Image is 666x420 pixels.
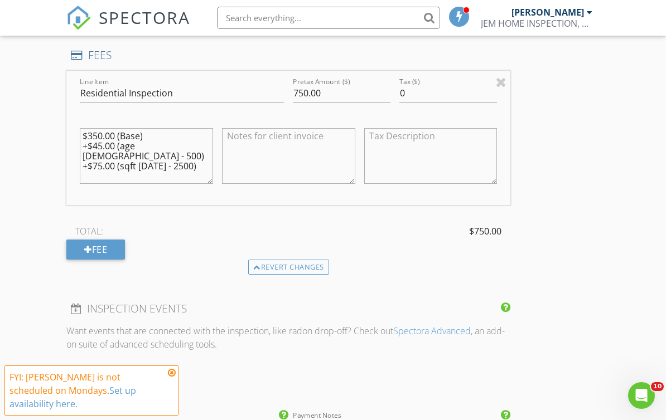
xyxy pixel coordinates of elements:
h4: INSPECTION EVENTS [71,301,506,316]
a: Spectora Advanced [393,325,471,337]
input: Search everything... [217,7,440,29]
h4: FEES [71,48,506,62]
h4: PAYMENT [71,387,506,401]
div: Revert changes [248,260,329,275]
span: 10 [651,382,664,391]
div: Fee [66,240,125,260]
span: $750.00 [469,224,501,238]
div: FYI: [PERSON_NAME] is not scheduled on Mondays. [9,370,165,411]
iframe: Intercom live chat [628,382,655,409]
a: SPECTORA [66,15,190,38]
div: [PERSON_NAME] [511,7,584,18]
span: SPECTORA [99,6,190,29]
span: TOTAL: [75,224,103,238]
img: The Best Home Inspection Software - Spectora [66,6,91,30]
div: JEM HOME INSPECTION, LLC [481,18,592,29]
p: Want events that are connected with the inspection, like radon drop-off? Check out , an add-on su... [66,324,510,351]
